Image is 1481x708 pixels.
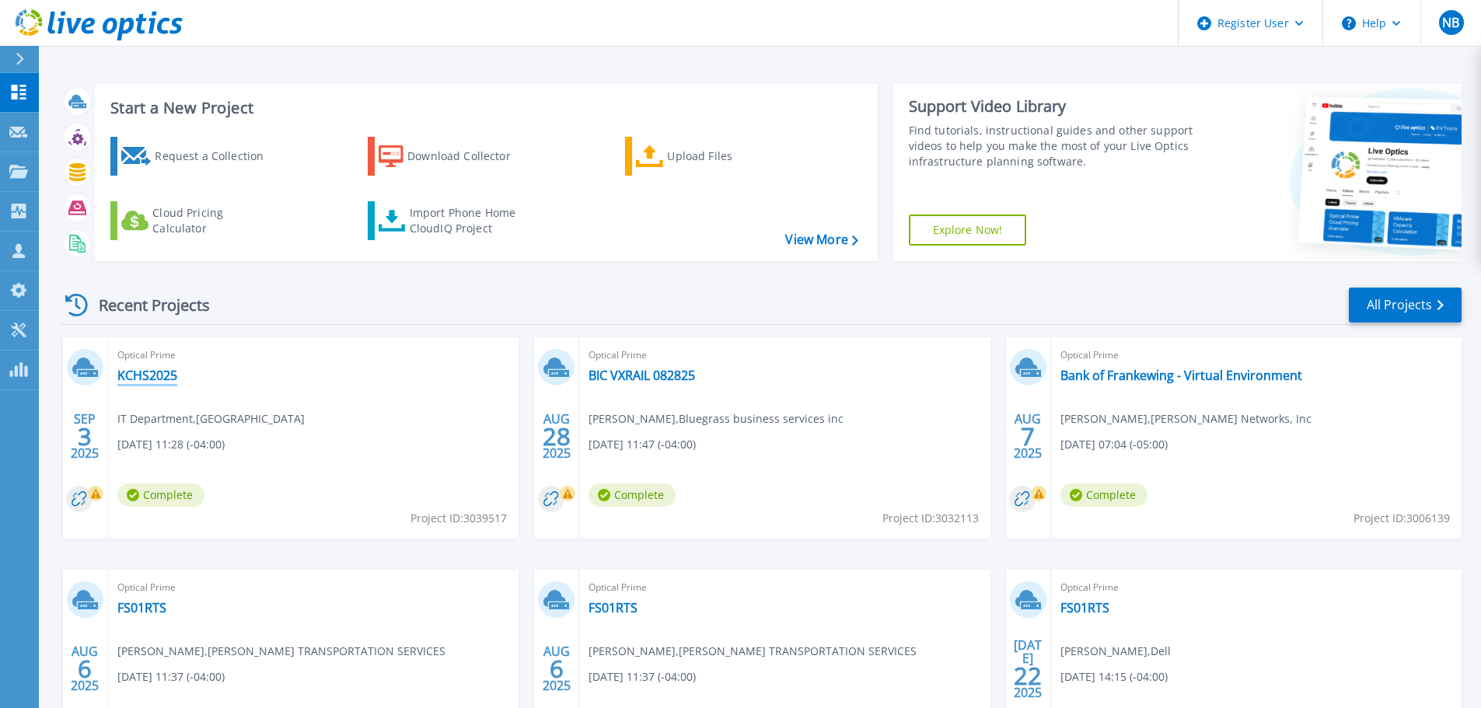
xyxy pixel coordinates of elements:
[882,510,979,527] span: Project ID: 3032113
[589,436,696,453] span: [DATE] 11:47 (-04:00)
[1013,640,1043,697] div: [DATE] 2025
[589,600,637,616] a: FS01RTS
[117,347,509,364] span: Optical Prime
[589,347,980,364] span: Optical Prime
[1060,347,1452,364] span: Optical Prime
[1442,16,1459,29] span: NB
[589,483,676,507] span: Complete
[1060,410,1312,427] span: [PERSON_NAME] , [PERSON_NAME] Networks, Inc
[110,137,284,176] a: Request a Collection
[667,141,791,172] div: Upload Files
[410,510,507,527] span: Project ID: 3039517
[1060,436,1168,453] span: [DATE] 07:04 (-05:00)
[785,232,858,247] a: View More
[60,286,231,324] div: Recent Projects
[909,96,1199,117] div: Support Video Library
[1060,579,1452,596] span: Optical Prime
[589,668,696,685] span: [DATE] 11:37 (-04:00)
[589,368,695,383] a: BIC VXRAIL 082825
[909,214,1027,246] a: Explore Now!
[78,662,92,675] span: 6
[542,408,571,465] div: AUG 2025
[70,408,100,465] div: SEP 2025
[1060,368,1302,383] a: Bank of Frankewing - Virtual Environment
[117,410,305,427] span: IT Department , [GEOGRAPHIC_DATA]
[410,205,531,236] div: Import Phone Home CloudIQ Project
[78,430,92,443] span: 3
[589,643,917,660] span: [PERSON_NAME] , [PERSON_NAME] TRANSPORTATION SERVICES
[117,668,225,685] span: [DATE] 11:37 (-04:00)
[1060,600,1109,616] a: FS01RTS
[1349,288,1462,323] a: All Projects
[117,368,177,383] a: KCHS2025
[1060,483,1147,507] span: Complete
[407,141,532,172] div: Download Collector
[70,640,100,697] div: AUG 2025
[550,662,564,675] span: 6
[1354,510,1450,527] span: Project ID: 3006139
[542,640,571,697] div: AUG 2025
[909,123,1199,169] div: Find tutorials, instructional guides and other support videos to help you make the most of your L...
[1021,430,1035,443] span: 7
[117,600,166,616] a: FS01RTS
[117,436,225,453] span: [DATE] 11:28 (-04:00)
[117,643,445,660] span: [PERSON_NAME] , [PERSON_NAME] TRANSPORTATION SERVICES
[543,430,571,443] span: 28
[152,205,277,236] div: Cloud Pricing Calculator
[625,137,798,176] a: Upload Files
[1060,643,1171,660] span: [PERSON_NAME] , Dell
[155,141,279,172] div: Request a Collection
[117,579,509,596] span: Optical Prime
[110,201,284,240] a: Cloud Pricing Calculator
[117,483,204,507] span: Complete
[589,410,844,427] span: [PERSON_NAME] , Bluegrass business services inc
[368,137,541,176] a: Download Collector
[1060,668,1168,685] span: [DATE] 14:15 (-04:00)
[1013,408,1043,465] div: AUG 2025
[589,579,980,596] span: Optical Prime
[110,99,858,117] h3: Start a New Project
[1014,669,1042,682] span: 22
